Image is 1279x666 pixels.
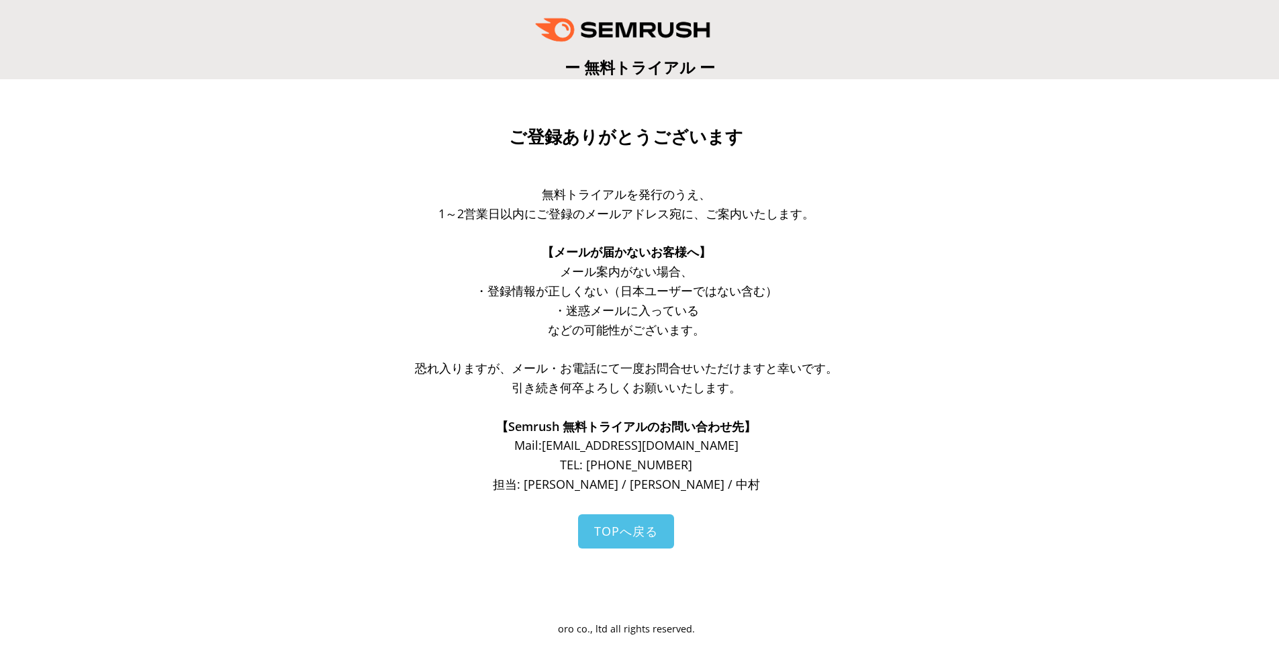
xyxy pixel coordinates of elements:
[509,127,743,147] span: ご登録ありがとうございます
[548,322,705,338] span: などの可能性がございます。
[558,622,695,635] span: oro co., ltd all rights reserved.
[560,457,692,473] span: TEL: [PHONE_NUMBER]
[542,186,711,202] span: 無料トライアルを発行のうえ、
[560,263,693,279] span: メール案内がない場合、
[542,244,711,260] span: 【メールが届かないお客様へ】
[438,205,814,222] span: 1～2営業日以内にご登録のメールアドレス宛に、ご案内いたします。
[578,514,674,549] a: TOPへ戻る
[493,476,760,492] span: 担当: [PERSON_NAME] / [PERSON_NAME] / 中村
[415,360,838,376] span: 恐れ入りますが、メール・お電話にて一度お問合せいただけますと幸いです。
[512,379,741,395] span: 引き続き何卒よろしくお願いいたします。
[594,523,658,539] span: TOPへ戻る
[475,283,777,299] span: ・登録情報が正しくない（日本ユーザーではない含む）
[496,418,756,434] span: 【Semrush 無料トライアルのお問い合わせ先】
[514,437,739,453] span: Mail: [EMAIL_ADDRESS][DOMAIN_NAME]
[565,56,715,78] span: ー 無料トライアル ー
[554,302,699,318] span: ・迷惑メールに入っている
